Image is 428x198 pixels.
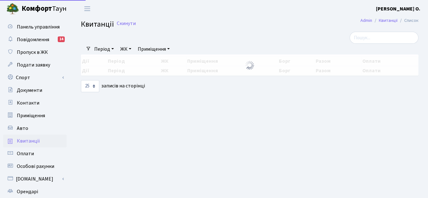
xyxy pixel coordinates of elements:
b: Комфорт [22,3,52,14]
a: Орендарі [3,185,67,198]
a: Admin [360,17,372,24]
a: Квитанції [379,17,398,24]
a: Приміщення [135,44,172,54]
span: Документи [17,87,42,94]
img: logo.png [6,3,19,15]
nav: breadcrumb [351,14,428,27]
button: Переключити навігацію [79,3,95,14]
a: Подати заявку [3,59,67,71]
select: записів на сторінці [81,80,99,92]
span: Квитанції [81,19,114,30]
img: Обробка... [245,60,255,70]
a: Спорт [3,71,67,84]
a: Пропуск в ЖК [3,46,67,59]
a: Панель управління [3,21,67,33]
label: записів на сторінці [81,80,145,92]
b: [PERSON_NAME] О. [376,5,420,12]
span: Приміщення [17,112,45,119]
input: Пошук... [350,32,418,44]
a: [PERSON_NAME] О. [376,5,420,13]
a: [DOMAIN_NAME] [3,173,67,185]
span: Особові рахунки [17,163,54,170]
a: ЖК [118,44,134,54]
span: Подати заявку [17,61,50,68]
a: Повідомлення14 [3,33,67,46]
a: Період [92,44,116,54]
div: 14 [58,36,65,42]
span: Панель управління [17,23,60,30]
span: Контакти [17,99,39,106]
a: Документи [3,84,67,97]
span: Таун [22,3,67,14]
a: Особові рахунки [3,160,67,173]
span: Повідомлення [17,36,49,43]
a: Приміщення [3,109,67,122]
span: Авто [17,125,28,132]
span: Орендарі [17,188,38,195]
span: Оплати [17,150,34,157]
a: Авто [3,122,67,135]
a: Скинути [117,21,136,27]
a: Контакти [3,97,67,109]
a: Оплати [3,147,67,160]
span: Пропуск в ЖК [17,49,48,56]
span: Квитанції [17,137,40,144]
a: Квитанції [3,135,67,147]
li: Список [398,17,418,24]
